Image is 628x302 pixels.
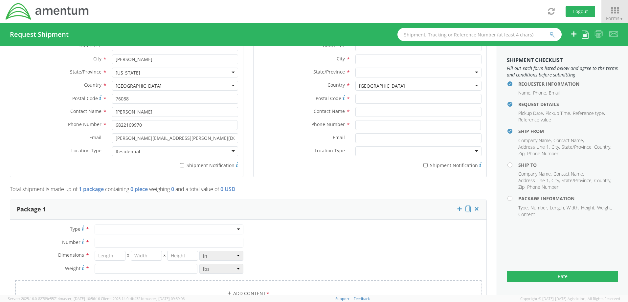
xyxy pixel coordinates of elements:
h4: Requester Information [518,81,618,86]
span: State/Province [313,69,345,75]
span: Postal Code [72,95,98,101]
span: Fill out each form listed below and agree to the terms and conditions before submitting [507,65,618,78]
li: Contact Name [553,137,584,144]
div: Residential [116,148,140,155]
span: Contact Name [70,108,101,114]
span: Country [84,82,101,88]
span: 1 package [79,185,104,193]
h4: Request Shipment [10,31,69,38]
input: Width [131,251,162,261]
li: Zip [518,150,526,157]
span: Forms [606,15,623,21]
li: State/Province [562,144,593,150]
span: Contact Name [314,108,345,114]
li: Width [567,205,579,211]
li: Pickup Time [546,110,571,117]
span: X [125,251,131,261]
li: City [551,144,560,150]
span: Location Type [71,147,101,154]
span: X [162,251,167,261]
li: Company Name [518,171,552,177]
img: dyn-intl-logo-049831509241104b2a82.png [5,2,90,21]
li: City [551,177,560,184]
li: Type [518,205,529,211]
li: Phone [533,90,547,96]
li: Address Line 1 [518,144,550,150]
li: Contact Name [553,171,584,177]
span: City [337,55,345,62]
li: Country [594,144,611,150]
span: Postal Code [316,95,341,101]
li: Email [549,90,560,96]
li: Pickup Date [518,110,544,117]
div: [GEOGRAPHIC_DATA] [359,83,405,89]
span: master, [DATE] 10:56:16 [60,296,100,301]
span: Address 2 [323,42,345,49]
h4: Ship From [518,129,618,134]
li: Content [518,211,535,218]
h3: Shipment Checklist [507,57,618,63]
li: Name [518,90,531,96]
span: Number [62,239,80,245]
input: Shipment Notification [423,163,428,167]
label: Shipment Notification [355,161,482,169]
span: 0 piece [130,185,148,193]
span: ▼ [619,16,623,21]
span: Server: 2025.16.0-82789e55714 [8,296,100,301]
span: Type [70,226,80,232]
span: Client: 2025.14.0-db4321d [101,296,185,301]
span: 0 [171,185,174,193]
button: Rate [507,271,618,282]
li: Number [530,205,548,211]
span: Phone Number [311,121,345,127]
h3: Package 1 [17,206,46,213]
span: Country [327,82,345,88]
div: [US_STATE] [116,70,140,76]
input: Shipment Notification [180,163,184,167]
div: [GEOGRAPHIC_DATA] [116,83,162,89]
li: Address Line 1 [518,177,550,184]
span: State/Province [70,69,101,75]
li: Phone Number [527,184,558,190]
li: Reference type [573,110,605,117]
li: Height [581,205,595,211]
p: Total shipment is made up of containing weighing and a total value of [10,185,487,196]
h4: Ship To [518,162,618,167]
a: Feedback [354,296,370,301]
li: Reference value [518,117,551,123]
span: Email [333,134,345,140]
li: Country [594,177,611,184]
h4: Request Details [518,102,618,107]
span: City [93,55,101,62]
li: Weight [597,205,612,211]
span: 0 USD [220,185,235,193]
input: Length [95,251,126,261]
span: Phone Number [68,121,101,127]
span: Copyright © [DATE]-[DATE] Agistix Inc., All Rights Reserved [520,296,620,301]
span: Email [89,134,101,140]
a: Support [335,296,349,301]
li: Zip [518,184,526,190]
li: Length [550,205,565,211]
li: Company Name [518,137,552,144]
span: Weight [65,265,80,271]
input: Height [167,251,198,261]
span: Dimensions [58,252,84,258]
label: Shipment Notification [112,161,238,169]
span: Location Type [315,147,345,154]
input: Shipment, Tracking or Reference Number (at least 4 chars) [397,28,562,41]
button: Logout [566,6,595,17]
li: State/Province [562,177,593,184]
span: master, [DATE] 09:59:06 [145,296,185,301]
h4: Package Information [518,196,618,201]
li: Phone Number [527,150,558,157]
span: Address 2 [79,42,101,49]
